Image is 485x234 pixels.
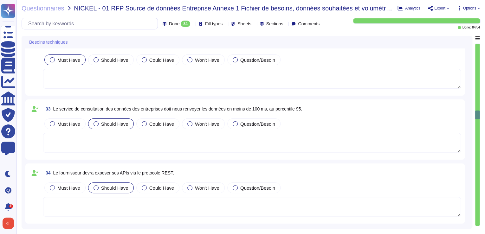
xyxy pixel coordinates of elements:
button: user [1,216,18,230]
span: Won't Have [195,185,219,191]
span: Sections [266,22,283,26]
span: Must Have [57,121,80,127]
span: Could Have [149,121,174,127]
button: Analytics [398,6,420,11]
span: Must Have [57,57,80,63]
span: Options [463,6,476,10]
span: Question/Besoin [240,57,275,63]
span: Comments [298,22,320,26]
span: 84 / 84 [472,26,480,29]
span: Question/Besoin [240,185,275,191]
span: Besoins techniques [29,40,68,44]
span: Done [169,22,179,26]
span: Should Have [101,185,128,191]
span: 33 [43,107,51,111]
span: Won't Have [195,57,219,63]
span: Analytics [405,6,420,10]
span: Should Have [101,57,128,63]
img: user [3,218,14,229]
span: Le fournisseur devra exposer ses APIs via le protocole REST. [53,170,174,175]
span: Questionnaires [22,5,64,11]
span: Could Have [149,185,174,191]
span: Won't Have [195,121,219,127]
span: Question/Besoin [240,121,275,127]
span: Fill types [205,22,223,26]
span: Should Have [101,121,128,127]
input: Search by keywords [25,18,158,29]
span: 34 [43,171,51,175]
div: 84 [181,21,190,27]
span: Could Have [149,57,174,63]
span: Export [434,6,445,10]
span: Le service de consultation des données des entreprises doit nous renvoyer les données en moins de... [53,106,302,111]
span: Sheets [237,22,251,26]
div: 9+ [9,204,13,208]
span: Must Have [57,185,80,191]
span: Done: [462,26,471,29]
span: NICKEL - 01 RFP Source de données Entreprise Annexe 1 Fichier de besoins, données souhaitées et v... [74,5,392,11]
